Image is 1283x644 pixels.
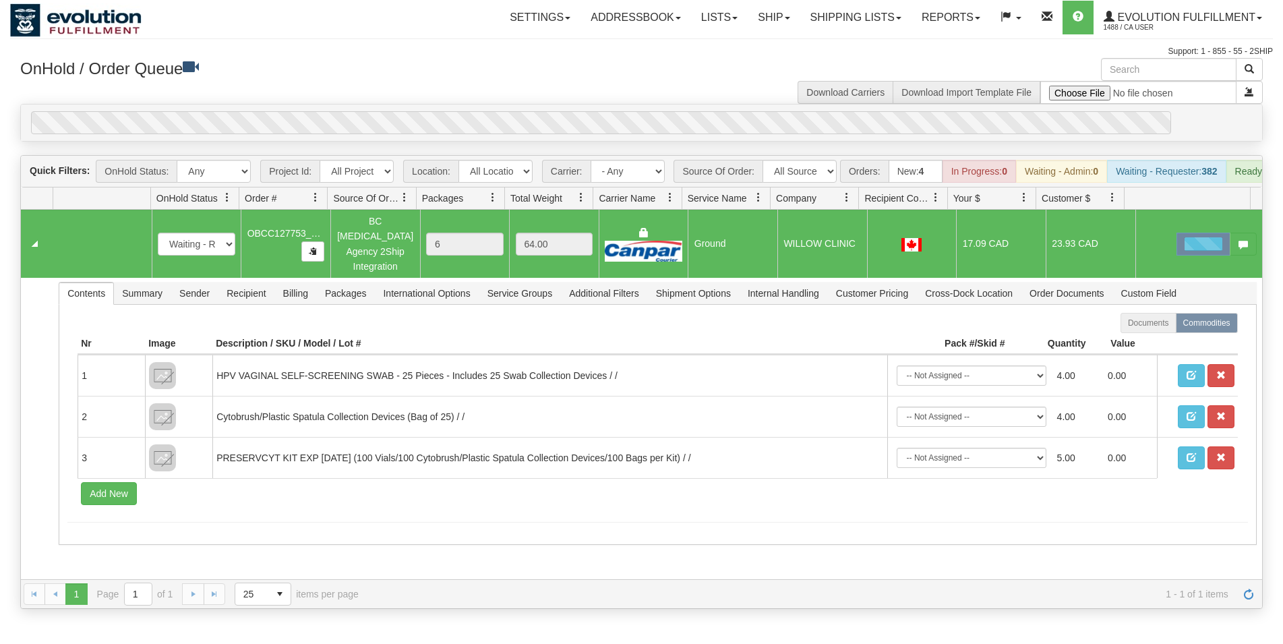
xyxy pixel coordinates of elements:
span: Source Of Order [333,192,399,205]
td: 0.00 [1102,442,1154,473]
button: Add New [81,482,137,505]
a: Lists [691,1,748,34]
span: Billing [275,283,316,304]
div: In Progress: [943,160,1016,183]
span: Carrier Name [599,192,655,205]
img: 8DAB37Fk3hKpn3AAAAAElFTkSuQmCC [149,362,176,389]
input: Search [1101,58,1236,81]
a: Evolution Fulfillment 1488 / CA User [1094,1,1272,34]
a: Ship [748,1,800,34]
span: Carrier: [542,160,591,183]
a: Order # filter column settings [304,186,327,209]
span: International Options [375,283,478,304]
img: 8DAB37Fk3hKpn3AAAAAElFTkSuQmCC [149,403,176,430]
span: select [269,583,291,605]
span: Page of 1 [97,583,173,606]
a: Collapse [26,235,43,252]
span: Customer Pricing [828,283,916,304]
td: Cytobrush/Plastic Spatula Collection Devices (Bag of 25) / / [212,396,887,437]
strong: 0 [1002,166,1007,177]
span: Project Id: [260,160,320,183]
span: Location: [403,160,458,183]
td: HPV VAGINAL SELF-SCREENING SWAB - 25 Pieces - Includes 25 Swab Collection Devices / / [212,355,887,396]
span: Additional Filters [561,283,647,304]
span: OBCC127753_PART_A [247,228,347,239]
strong: 4 [919,166,924,177]
span: Company [776,192,816,205]
div: grid toolbar [21,156,1262,187]
span: Summary [114,283,171,304]
span: Contents [59,283,113,304]
td: 5.00 [1052,442,1103,473]
img: 8DAB37Fk3hKpn3AAAAAElFTkSuQmCC [149,444,176,471]
a: Total Weight filter column settings [570,186,593,209]
div: BC [MEDICAL_DATA] Agency 2Ship Integration [336,214,414,274]
span: Service Groups [479,283,560,304]
label: Documents [1121,313,1176,333]
td: Ground [688,210,777,278]
a: Reports [912,1,990,34]
a: Carrier Name filter column settings [659,186,682,209]
a: Source Of Order filter column settings [393,186,416,209]
strong: 0 [1093,166,1098,177]
td: PRESERVCYT KIT EXP [DATE] (100 Vials/100 Cytobrush/Plastic Spatula Collection Devices/100 Bags pe... [212,437,887,478]
a: Recipient Country filter column settings [924,186,947,209]
span: items per page [235,583,359,606]
a: Addressbook [580,1,691,34]
span: Your $ [953,192,980,205]
span: Source Of Order: [674,160,763,183]
a: Your $ filter column settings [1013,186,1036,209]
div: Waiting - Admin: [1016,160,1107,183]
th: Value [1090,333,1157,355]
input: Page 1 [125,583,152,605]
a: Refresh [1238,583,1259,605]
div: New: [889,160,943,183]
h3: OnHold / Order Queue [20,58,632,78]
img: Canpar [605,241,682,262]
td: WILLOW CLINIC [777,210,867,278]
span: Sender [171,283,218,304]
span: Evolution Fulfillment [1114,11,1255,23]
th: Nr [78,333,145,355]
span: Shipment Options [648,283,739,304]
a: OnHold Status filter column settings [216,186,239,209]
div: 64.00 [516,233,593,256]
button: Copy to clipboard [301,241,324,262]
div: Waiting - Requester: [1107,160,1226,183]
a: Company filter column settings [835,186,858,209]
td: 4.00 [1052,360,1103,391]
span: Order # [245,192,276,205]
strong: 382 [1201,166,1217,177]
td: 1 [78,355,145,396]
a: Shipping lists [800,1,912,34]
th: Image [145,333,212,355]
span: Internal Handling [740,283,827,304]
span: Recipient [218,283,274,304]
span: Page sizes drop down [235,583,291,606]
td: 2 [78,396,145,437]
th: Quantity [1009,333,1090,355]
span: Page 1 [65,583,87,605]
span: Packages [317,283,374,304]
span: Order Documents [1021,283,1112,304]
td: 4.00 [1052,401,1103,432]
td: 3 [78,437,145,478]
span: Custom Field [1113,283,1185,304]
label: Commodities [1176,313,1238,333]
span: Service Name [688,192,747,205]
img: CA [901,238,922,252]
a: Download Carriers [806,87,885,98]
span: Customer $ [1042,192,1090,205]
span: Orders: [840,160,889,183]
a: Packages filter column settings [481,186,504,209]
span: OnHold Status: [96,160,177,183]
input: Import [1040,81,1236,104]
label: Quick Filters: [30,164,90,177]
span: Packages [422,192,463,205]
span: OnHold Status [156,192,218,205]
img: logo1488.jpg [10,3,142,37]
button: Search [1236,58,1263,81]
span: Total Weight [510,192,562,205]
td: 17.09 CAD [956,210,1046,278]
span: 1 - 1 of 1 items [378,589,1228,599]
